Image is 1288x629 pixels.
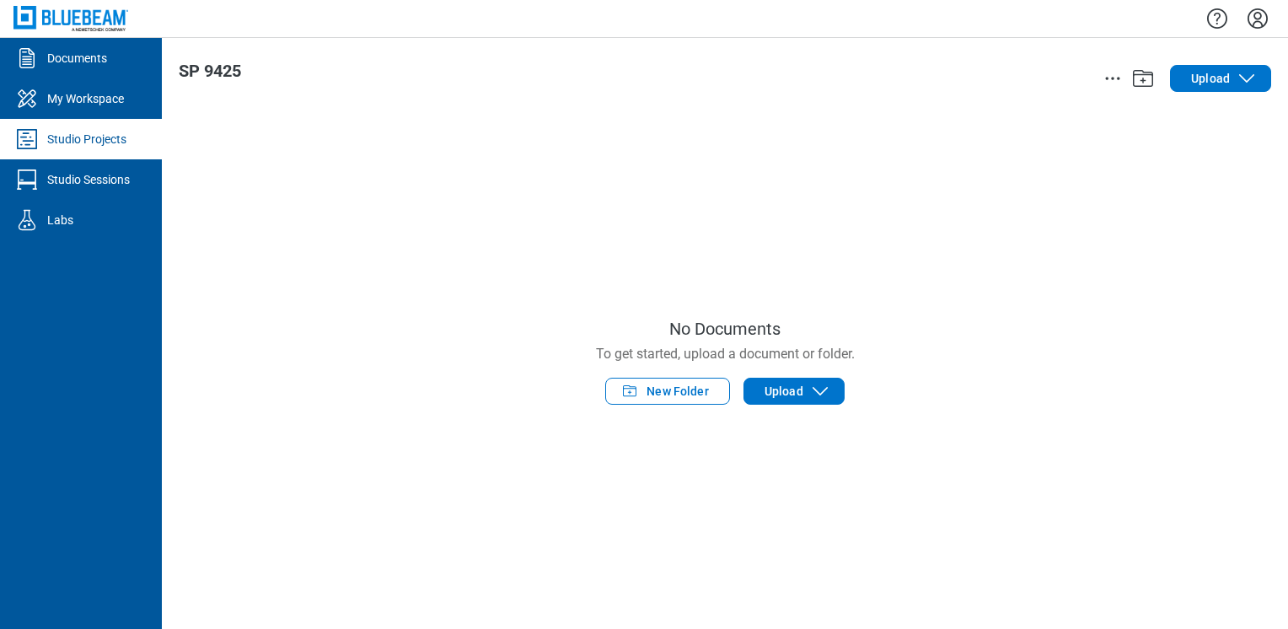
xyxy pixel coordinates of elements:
[1191,70,1230,87] span: Upload
[605,378,730,405] button: New Folder
[743,378,845,405] button: Upload
[1170,65,1271,92] button: Upload
[47,171,130,188] div: Studio Sessions
[1103,68,1123,89] button: action-menu
[47,90,124,107] div: My Workspace
[47,50,107,67] div: Documents
[13,166,40,193] svg: Studio Sessions
[1130,65,1157,92] button: Add
[179,61,241,81] span: SP 9425
[765,383,803,400] span: Upload
[13,126,40,153] svg: Studio Projects
[13,6,128,30] img: Bluebeam, Inc.
[647,383,709,400] span: New Folder
[1244,4,1271,33] button: Settings
[669,317,781,341] span: No Documents
[47,212,73,228] div: Labs
[13,45,40,72] svg: Documents
[13,85,40,112] svg: My Workspace
[13,207,40,234] svg: Labs
[47,131,126,148] div: Studio Projects
[596,344,855,364] span: To get started, upload a document or folder.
